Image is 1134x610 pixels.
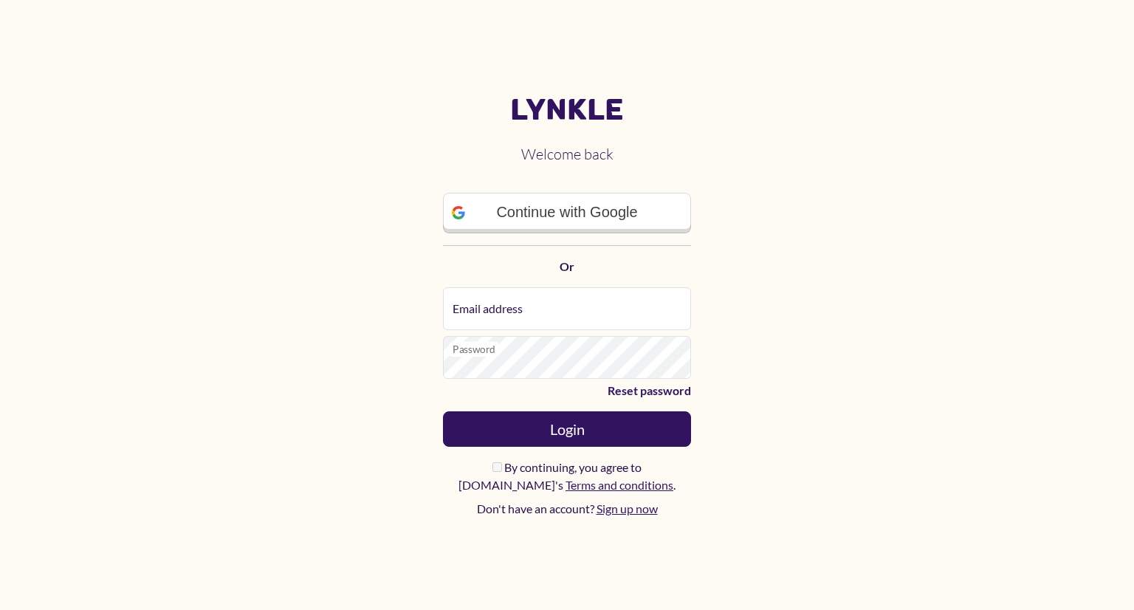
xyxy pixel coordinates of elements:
a: Continue with Google [443,193,691,233]
strong: Or [560,259,574,273]
a: Terms and conditions [566,478,673,492]
label: By continuing, you agree to [DOMAIN_NAME]'s . [443,459,691,494]
button: Login [443,411,691,447]
a: Lynkle [443,92,691,128]
a: Reset password [443,382,691,400]
p: Don't have an account? [443,500,691,518]
h2: Welcome back [443,134,691,175]
a: Sign up now [597,501,658,515]
input: By continuing, you agree to [DOMAIN_NAME]'s Terms and conditions. [492,462,502,472]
